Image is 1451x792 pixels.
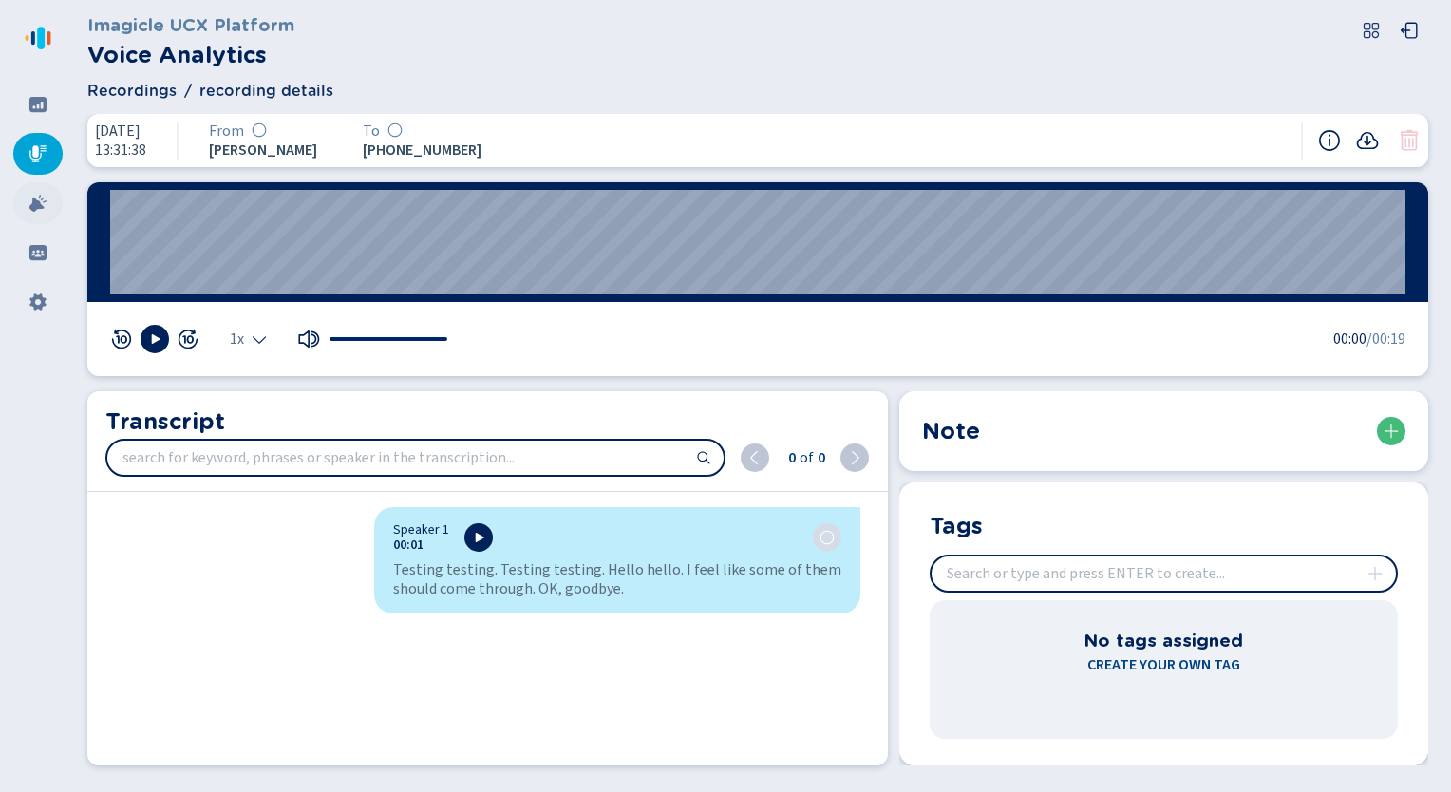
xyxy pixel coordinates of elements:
[230,331,267,347] div: Select the playback speed
[1398,129,1421,152] svg: trash-fill
[1356,129,1379,152] svg: cloud-arrow-down-fill
[696,450,711,465] svg: search
[847,450,862,465] svg: chevron-right
[1367,566,1383,581] svg: plus
[1084,627,1243,653] h3: No tags assigned
[471,530,486,545] svg: play
[252,123,267,140] div: Sentiment analysis in progress...
[230,331,244,347] span: 1x
[1384,424,1399,439] svg: plus
[796,446,814,469] span: of
[363,141,481,159] span: [PHONE_NUMBER]
[13,281,63,323] div: Settings
[95,141,146,159] span: 13:31:38
[28,95,47,114] svg: dashboard-filled
[1398,129,1421,152] button: Conversation can't be deleted. Sentiment analysis in progress.
[110,328,133,350] button: skip 10 sec rev [Hotkey: arrow-left]
[930,509,983,539] h2: Tags
[105,405,869,439] h2: Transcript
[1366,328,1405,350] span: /00:19
[13,133,63,175] div: Recordings
[814,446,825,469] span: 0
[13,84,63,125] div: Dashboard
[28,194,47,213] svg: alarm-filled
[95,123,146,140] span: [DATE]
[147,331,162,347] svg: play
[741,443,769,472] button: previous (shift + ENTER)
[28,144,47,163] svg: mic-fill
[141,325,169,353] button: Play [Hotkey: spacebar]
[1400,21,1419,40] svg: box-arrow-left
[177,328,199,350] button: skip 10 sec fwd [Hotkey: arrow-right]
[209,141,317,159] span: [PERSON_NAME]
[387,123,403,138] svg: icon-emoji-silent
[209,123,244,140] span: From
[87,11,294,38] h3: Imagicle UCX Platform
[199,80,333,103] span: recording details
[87,38,294,72] h2: Voice Analytics
[177,328,199,350] svg: jump-forward
[387,123,403,140] div: Sentiment analysis in progress...
[1087,653,1240,676] span: Create your own tag
[1318,129,1341,152] svg: info-circle
[28,243,47,262] svg: groups-filled
[13,182,63,224] div: Alarms
[820,530,835,545] div: Analysis in progress
[393,560,841,598] div: Testing testing. Testing testing. Hello hello. I feel like some of them should come through. OK, ...
[252,331,267,347] svg: chevron-down
[393,537,424,553] button: 00:01
[87,80,177,103] span: Recordings
[747,450,763,465] svg: chevron-left
[252,123,267,138] svg: icon-emoji-silent
[1333,328,1366,350] span: 00:00
[840,443,869,472] button: next (ENTER)
[107,441,724,475] input: search for keyword, phrases or speaker in the transcription...
[922,414,980,448] h2: Note
[13,232,63,273] div: Groups
[393,522,449,537] span: Speaker 1
[297,328,320,350] button: Mute
[820,530,835,545] svg: icon-emoji-silent
[297,328,320,350] svg: volume-up-fill
[1356,129,1379,152] button: Recording download
[784,446,796,469] span: 0
[363,123,380,140] span: To
[110,328,133,350] svg: jump-back
[1318,129,1341,152] button: Recording information
[932,556,1396,591] input: Search or type and press ENTER to create...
